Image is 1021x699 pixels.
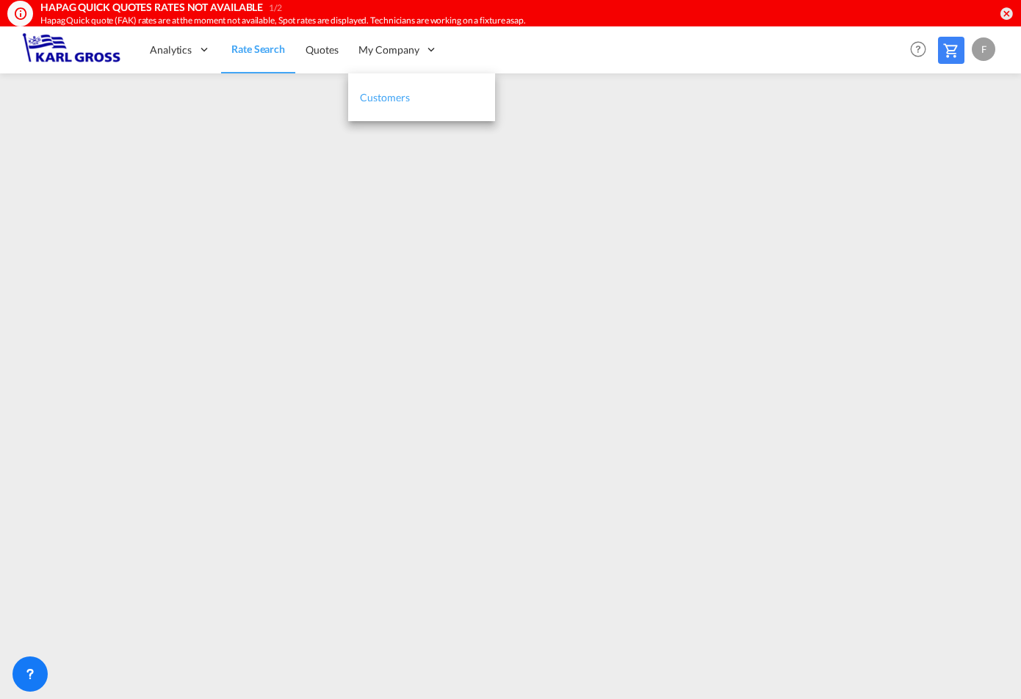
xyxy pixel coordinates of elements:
[906,37,938,63] div: Help
[348,73,495,121] a: Customers
[360,91,409,104] span: Customers
[150,43,192,57] span: Analytics
[40,15,863,27] div: Hapag Quick quote (FAK) rates are at the moment not available, Spot rates are displayed. Technici...
[999,6,1014,21] button: icon-close-circle
[269,2,282,15] div: 1/2
[295,26,348,73] a: Quotes
[22,33,121,66] img: 3269c73066d711f095e541db4db89301.png
[358,43,419,57] span: My Company
[231,43,285,55] span: Rate Search
[972,37,995,61] div: F
[348,26,448,73] div: My Company
[306,43,338,56] span: Quotes
[140,26,221,73] div: Analytics
[906,37,931,62] span: Help
[221,26,295,73] a: Rate Search
[13,6,28,21] md-icon: icon-information-outline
